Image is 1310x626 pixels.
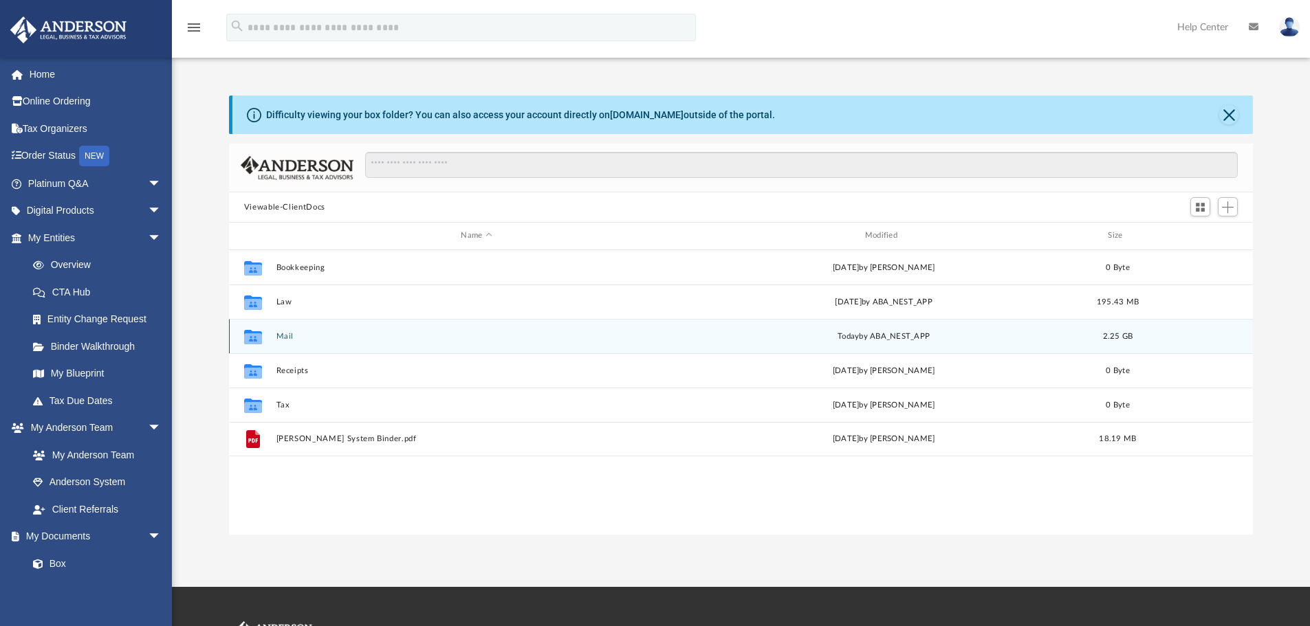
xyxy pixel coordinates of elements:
span: 2.25 GB [1102,332,1133,339]
a: Tax Organizers [10,115,182,142]
button: Add [1218,197,1238,216]
i: search [230,19,245,34]
div: NEW [79,146,109,166]
span: arrow_drop_down [148,523,175,551]
a: My Anderson Teamarrow_drop_down [10,414,175,442]
a: Platinum Q&Aarrow_drop_down [10,170,182,197]
button: [PERSON_NAME] System Binder.pdf [276,434,677,443]
a: Overview [19,251,182,279]
span: arrow_drop_down [148,224,175,252]
span: 0 Byte [1106,401,1130,408]
a: Anderson System [19,469,175,496]
a: My Blueprint [19,360,175,388]
a: Box [19,550,168,577]
a: My Entitiesarrow_drop_down [10,224,182,251]
i: menu [186,19,202,36]
span: arrow_drop_down [148,414,175,443]
span: 0 Byte [1106,366,1130,374]
input: Search files and folders [365,152,1238,178]
div: Name [275,230,677,242]
div: Difficulty viewing your box folder? You can also access your account directly on outside of the p... [266,108,775,122]
a: menu [186,26,202,36]
span: 195.43 MB [1097,298,1139,305]
a: [DOMAIN_NAME] [610,109,684,120]
span: today [838,332,859,339]
div: grid [229,250,1254,535]
button: Law [276,298,677,306]
button: Viewable-ClientDocs [244,201,325,214]
div: by ABA_NEST_APP [683,330,1084,342]
button: Bookkeeping [276,263,677,272]
div: Size [1090,230,1145,242]
div: [DATE] by [PERSON_NAME] [683,261,1084,273]
a: Home [10,60,182,88]
button: Tax [276,401,677,410]
a: Order StatusNEW [10,142,182,170]
img: User Pic [1279,17,1300,37]
button: Mail [276,332,677,341]
a: Online Ordering [10,88,182,115]
div: Modified [683,230,1084,242]
a: My Anderson Team [19,441,168,469]
div: [DATE] by ABA_NEST_APP [683,295,1084,308]
a: Meeting Minutes [19,577,175,605]
span: 18.19 MB [1099,435,1136,443]
a: Digital Productsarrow_drop_down [10,197,182,225]
button: Receipts [276,366,677,375]
span: arrow_drop_down [148,170,175,198]
a: My Documentsarrow_drop_down [10,523,175,550]
a: Binder Walkthrough [19,333,182,360]
div: id [235,230,270,242]
span: arrow_drop_down [148,197,175,225]
button: Close [1219,105,1238,124]
a: CTA Hub [19,278,182,306]
span: 0 Byte [1106,263,1130,271]
img: Anderson Advisors Platinum Portal [6,16,131,43]
a: Client Referrals [19,495,175,523]
a: Tax Due Dates [19,387,182,414]
div: [DATE] by [PERSON_NAME] [683,399,1084,411]
div: [DATE] by [PERSON_NAME] [683,433,1084,445]
button: Switch to Grid View [1190,197,1211,216]
div: [DATE] by [PERSON_NAME] [683,364,1084,377]
a: Entity Change Request [19,306,182,333]
div: id [1151,230,1247,242]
